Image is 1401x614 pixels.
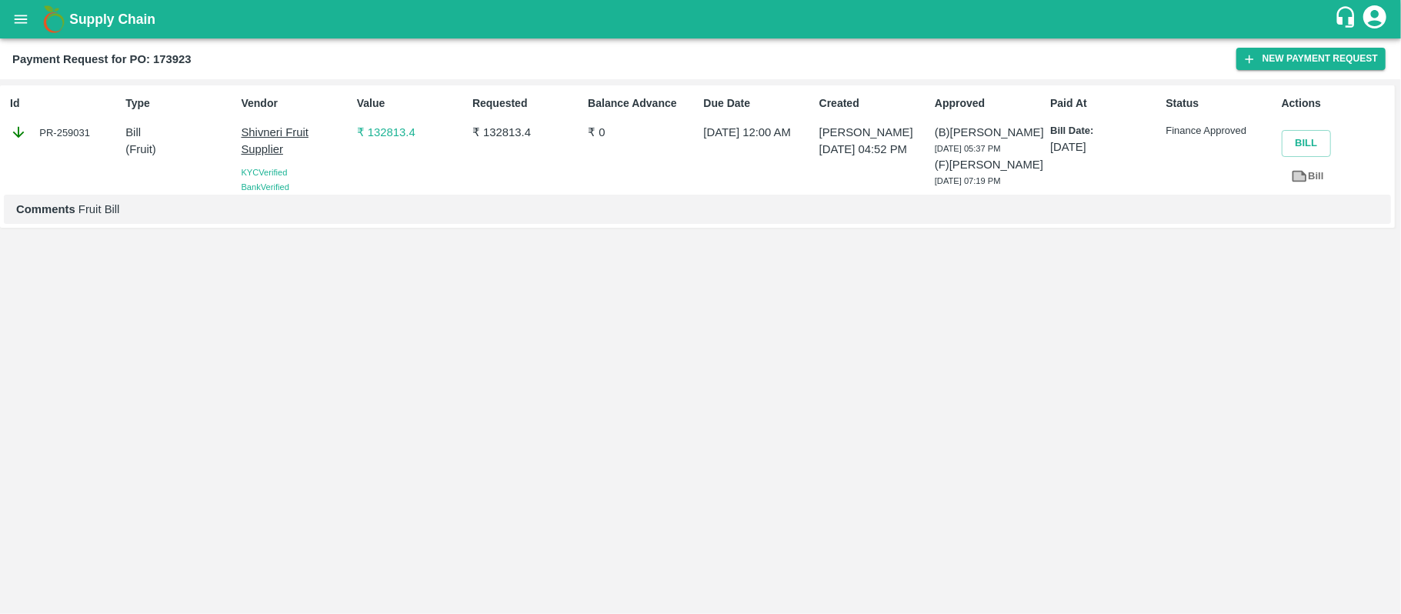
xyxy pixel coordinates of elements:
[38,4,69,35] img: logo
[819,124,929,141] p: [PERSON_NAME]
[819,141,929,158] p: [DATE] 04:52 PM
[357,95,466,112] p: Value
[3,2,38,37] button: open drawer
[242,168,288,177] span: KYC Verified
[704,95,813,112] p: Due Date
[125,141,235,158] p: ( Fruit )
[69,12,155,27] b: Supply Chain
[125,95,235,112] p: Type
[357,124,466,141] p: ₹ 132813.4
[10,124,119,141] div: PR-259031
[1166,124,1276,138] p: Finance Approved
[242,182,289,192] span: Bank Verified
[704,124,813,141] p: [DATE] 12:00 AM
[1236,48,1386,70] button: New Payment Request
[472,124,582,141] p: ₹ 132813.4
[1282,95,1391,112] p: Actions
[1050,95,1159,112] p: Paid At
[242,95,351,112] p: Vendor
[16,203,75,215] b: Comments
[1166,95,1276,112] p: Status
[1050,138,1159,155] p: [DATE]
[935,176,1001,185] span: [DATE] 07:19 PM
[16,201,1379,218] p: Fruit Bill
[12,53,192,65] b: Payment Request for PO: 173923
[125,124,235,141] p: Bill
[935,124,1044,141] p: (B) [PERSON_NAME]
[69,8,1334,30] a: Supply Chain
[935,144,1001,153] span: [DATE] 05:37 PM
[242,124,351,159] p: Shivneri Fruit Supplier
[935,156,1044,173] p: (F) [PERSON_NAME]
[819,95,929,112] p: Created
[1282,163,1333,190] a: Bill
[588,95,697,112] p: Balance Advance
[10,95,119,112] p: Id
[1334,5,1361,33] div: customer-support
[1282,130,1331,157] button: Bill
[1361,3,1389,35] div: account of current user
[1050,124,1159,138] p: Bill Date:
[935,95,1044,112] p: Approved
[588,124,697,141] p: ₹ 0
[472,95,582,112] p: Requested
